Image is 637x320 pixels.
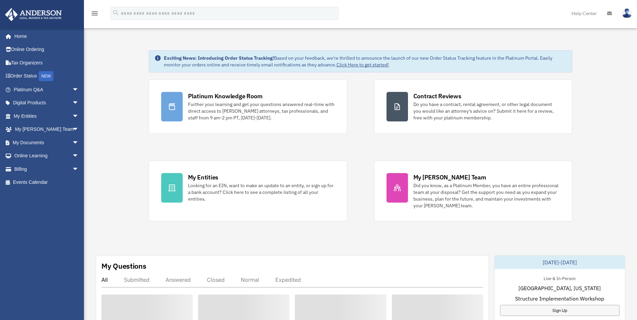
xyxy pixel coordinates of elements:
[188,92,263,100] div: Platinum Knowledge Room
[5,123,89,136] a: My [PERSON_NAME] Teamarrow_drop_down
[39,71,53,81] div: NEW
[241,276,259,283] div: Normal
[538,274,581,281] div: Live & In-Person
[72,109,86,123] span: arrow_drop_down
[500,305,620,316] a: Sign Up
[374,161,573,221] a: My [PERSON_NAME] Team Did you know, as a Platinum Member, you have an entire professional team at...
[149,161,347,221] a: My Entities Looking for an EIN, want to make an update to an entity, or sign up for a bank accoun...
[5,96,89,110] a: Digital Productsarrow_drop_down
[164,55,274,61] strong: Exciting News: Introducing Order Status Tracking!
[3,8,64,21] img: Anderson Advisors Platinum Portal
[101,261,146,271] div: My Questions
[188,173,218,181] div: My Entities
[5,83,89,96] a: Platinum Q&Aarrow_drop_down
[112,9,120,16] i: search
[515,295,604,303] span: Structure Implementation Workshop
[5,56,89,69] a: Tax Organizers
[91,12,99,17] a: menu
[622,8,632,18] img: User Pic
[413,92,461,100] div: Contract Reviews
[5,30,86,43] a: Home
[495,256,625,269] div: [DATE]-[DATE]
[413,182,560,209] div: Did you know, as a Platinum Member, you have an entire professional team at your disposal? Get th...
[166,276,191,283] div: Answered
[5,176,89,189] a: Events Calendar
[5,69,89,83] a: Order StatusNEW
[5,162,89,176] a: Billingarrow_drop_down
[91,9,99,17] i: menu
[5,149,89,163] a: Online Learningarrow_drop_down
[72,136,86,150] span: arrow_drop_down
[518,284,601,292] span: [GEOGRAPHIC_DATA], [US_STATE]
[413,173,486,181] div: My [PERSON_NAME] Team
[5,43,89,56] a: Online Ordering
[149,79,347,134] a: Platinum Knowledge Room Further your learning and get your questions answered real-time with dire...
[207,276,225,283] div: Closed
[5,109,89,123] a: My Entitiesarrow_drop_down
[164,55,567,68] div: Based on your feedback, we're thrilled to announce the launch of our new Order Status Tracking fe...
[72,96,86,110] span: arrow_drop_down
[72,123,86,137] span: arrow_drop_down
[336,62,389,68] a: Click Here to get started!
[124,276,149,283] div: Submitted
[413,101,560,121] div: Do you have a contract, rental agreement, or other legal document you would like an attorney's ad...
[72,162,86,176] span: arrow_drop_down
[5,136,89,149] a: My Documentsarrow_drop_down
[101,276,108,283] div: All
[72,83,86,97] span: arrow_drop_down
[275,276,301,283] div: Expedited
[188,182,335,202] div: Looking for an EIN, want to make an update to an entity, or sign up for a bank account? Click her...
[72,149,86,163] span: arrow_drop_down
[374,79,573,134] a: Contract Reviews Do you have a contract, rental agreement, or other legal document you would like...
[188,101,335,121] div: Further your learning and get your questions answered real-time with direct access to [PERSON_NAM...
